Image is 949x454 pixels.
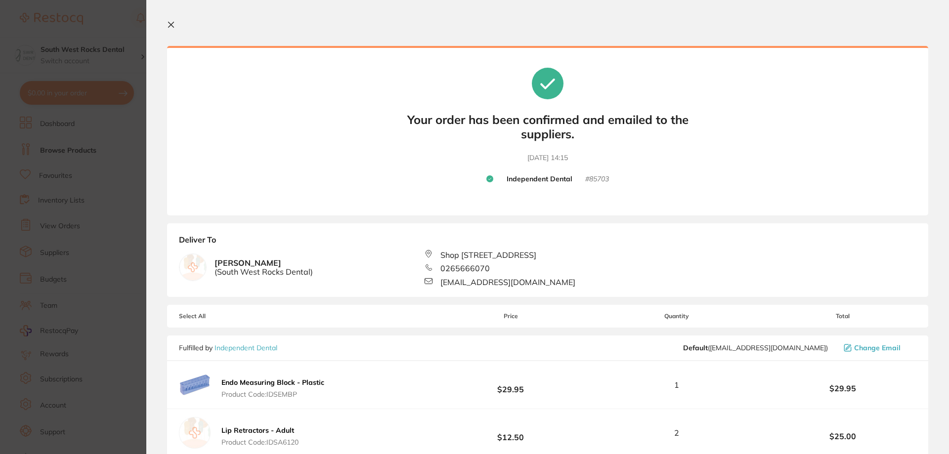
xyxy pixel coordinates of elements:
[215,343,277,352] a: Independent Dental
[221,438,299,446] span: Product Code: IDSA6120
[218,426,302,447] button: Lip Retractors - Adult Product Code:IDSA6120
[440,250,536,259] span: Shop [STREET_ADDRESS]
[179,313,278,320] span: Select All
[179,235,916,250] b: Deliver To
[854,344,901,352] span: Change Email
[683,343,708,352] b: Default
[683,344,828,352] span: orders@independentdental.com.au
[769,432,916,441] b: $25.00
[437,376,584,394] b: $29.95
[440,278,575,287] span: [EMAIL_ADDRESS][DOMAIN_NAME]
[585,313,769,320] span: Quantity
[221,426,294,435] b: Lip Retractors - Adult
[769,384,916,393] b: $29.95
[218,378,327,399] button: Endo Measuring Block - Plastic Product Code:IDSEMBP
[221,390,324,398] span: Product Code: IDSEMBP
[440,264,490,273] span: 0265666070
[507,175,572,184] b: Independent Dental
[674,428,679,437] span: 2
[674,380,679,389] span: 1
[179,369,211,401] img: eG5vam5zdw
[215,267,313,276] span: ( South West Rocks Dental )
[399,113,696,141] b: Your order has been confirmed and emailed to the suppliers.
[437,424,584,442] b: $12.50
[769,313,916,320] span: Total
[841,343,916,352] button: Change Email
[437,313,584,320] span: Price
[585,175,609,184] small: # 85703
[221,378,324,387] b: Endo Measuring Block - Plastic
[179,344,277,352] p: Fulfilled by
[215,258,313,277] b: [PERSON_NAME]
[179,417,211,449] img: empty.jpg
[179,254,206,281] img: empty.jpg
